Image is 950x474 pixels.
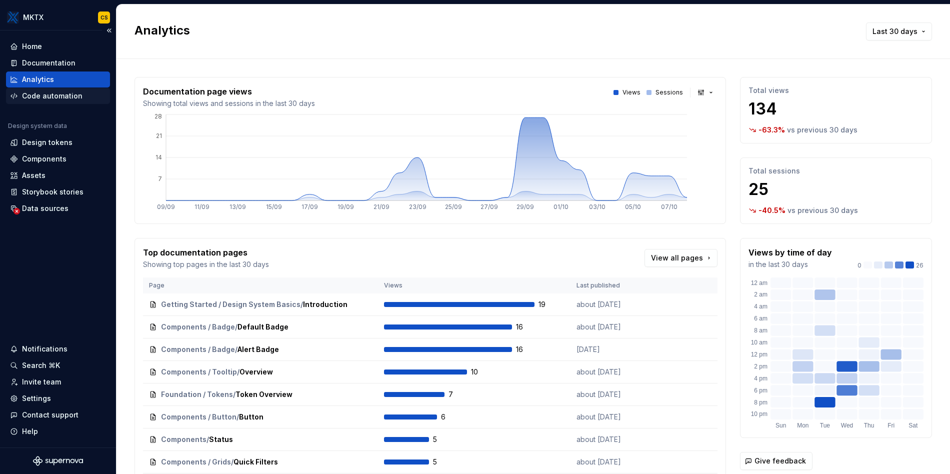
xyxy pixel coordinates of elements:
[448,389,474,399] span: 7
[102,23,116,37] button: Collapse sidebar
[433,434,459,444] span: 5
[6,357,110,373] button: Search ⌘K
[820,422,830,429] text: Tue
[157,203,175,210] tspan: 09/09
[33,456,83,466] svg: Supernova Logo
[6,151,110,167] a: Components
[161,367,237,377] span: Components / Tooltip
[6,38,110,54] a: Home
[23,12,43,22] div: MKTX
[233,389,235,399] span: /
[161,457,231,467] span: Components / Grids
[758,205,785,215] p: -40.5 %
[441,412,467,422] span: 6
[237,322,288,332] span: Default Badge
[237,367,239,377] span: /
[576,322,651,332] p: about [DATE]
[570,277,657,293] th: Last published
[235,344,237,354] span: /
[22,393,51,403] div: Settings
[22,170,45,180] div: Assets
[161,344,235,354] span: Components / Badge
[6,423,110,439] button: Help
[857,261,861,269] p: 0
[143,85,315,97] p: Documentation page views
[8,122,67,130] div: Design system data
[7,11,19,23] img: 6599c211-2218-4379-aa47-474b768e6477.png
[161,389,233,399] span: Foundation / Tokens
[6,374,110,390] a: Invite team
[754,303,767,310] text: 4 am
[22,360,60,370] div: Search ⌘K
[206,434,209,444] span: /
[754,291,767,298] text: 2 am
[748,166,923,176] p: Total sessions
[433,457,459,467] span: 5
[22,58,75,68] div: Documentation
[748,99,923,119] p: 134
[378,277,570,293] th: Views
[22,154,66,164] div: Components
[748,246,832,258] p: Views by time of day
[158,175,162,182] tspan: 7
[576,299,651,309] p: about [DATE]
[754,375,767,382] text: 4 pm
[239,367,273,377] span: Overview
[908,422,918,429] text: Sat
[155,153,162,161] tspan: 14
[337,203,354,210] tspan: 19/09
[775,422,786,429] text: Sun
[797,422,808,429] text: Mon
[22,41,42,51] div: Home
[22,137,72,147] div: Design tokens
[661,203,677,210] tspan: 07/10
[887,422,894,429] text: Fri
[373,203,389,210] tspan: 21/09
[480,203,498,210] tspan: 27/09
[866,22,932,40] button: Last 30 days
[100,13,108,21] div: CS
[143,246,269,258] p: Top documentation pages
[161,434,206,444] span: Components
[553,203,568,210] tspan: 01/10
[6,341,110,357] button: Notifications
[740,452,812,470] button: Give feedback
[237,344,279,354] span: Alert Badge
[2,6,114,28] button: MKTXCS
[787,205,858,215] p: vs previous 30 days
[576,389,651,399] p: about [DATE]
[576,344,651,354] p: [DATE]
[161,412,236,422] span: Components / Button
[538,299,564,309] span: 19
[22,187,83,197] div: Storybook stories
[445,203,462,210] tspan: 25/09
[754,327,767,334] text: 8 am
[235,322,237,332] span: /
[751,351,767,358] text: 12 pm
[143,259,269,269] p: Showing top pages in the last 30 days
[471,367,497,377] span: 10
[300,299,303,309] span: /
[754,315,767,322] text: 6 am
[22,410,78,420] div: Contact support
[303,299,347,309] span: Introduction
[6,184,110,200] a: Storybook stories
[516,344,542,354] span: 16
[161,299,300,309] span: Getting Started / Design System Basics
[154,112,162,120] tspan: 28
[301,203,318,210] tspan: 17/09
[576,412,651,422] p: about [DATE]
[6,407,110,423] button: Contact support
[266,203,282,210] tspan: 15/09
[589,203,605,210] tspan: 03/10
[6,55,110,71] a: Documentation
[161,322,235,332] span: Components / Badge
[516,322,542,332] span: 16
[754,399,767,406] text: 8 pm
[134,22,850,38] h2: Analytics
[841,422,853,429] text: Wed
[6,71,110,87] a: Analytics
[857,261,923,269] div: 26
[209,434,233,444] span: Status
[6,390,110,406] a: Settings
